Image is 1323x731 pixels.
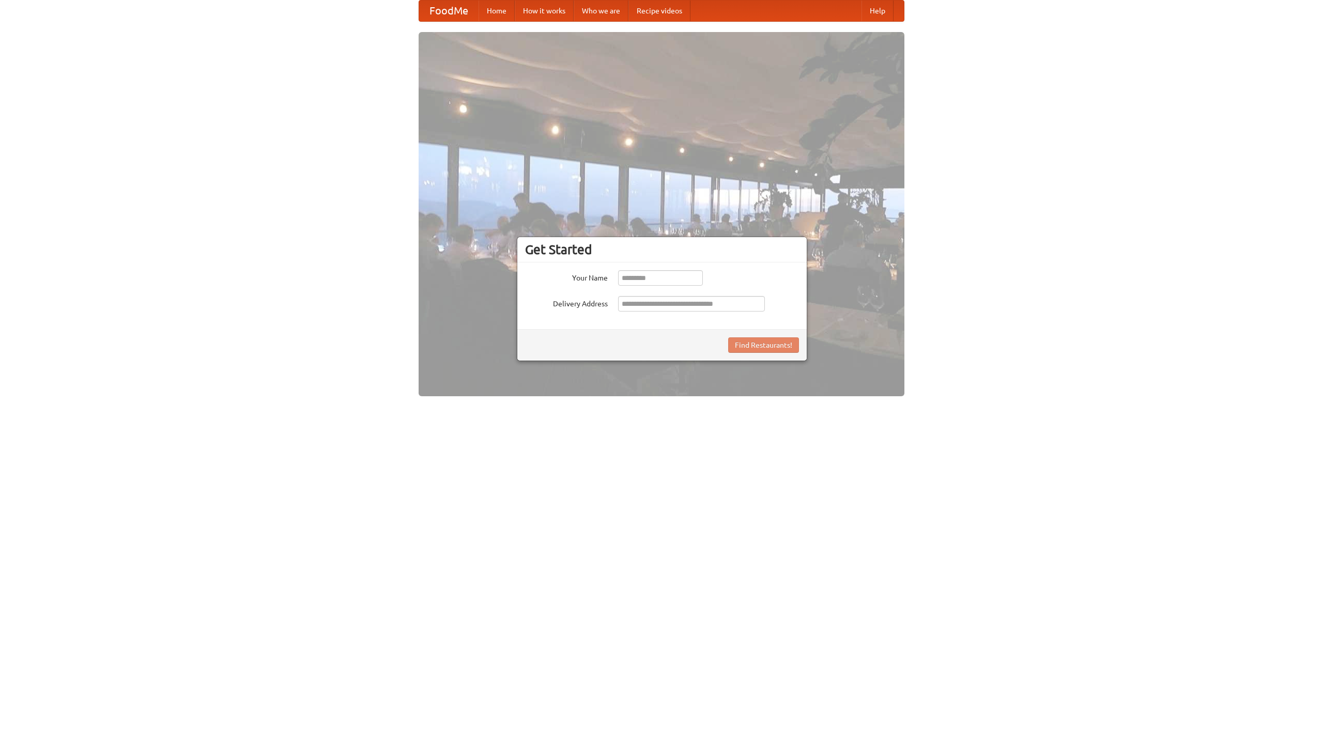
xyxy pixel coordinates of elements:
a: Home [479,1,515,21]
a: Help [862,1,894,21]
a: Recipe videos [628,1,690,21]
button: Find Restaurants! [728,337,799,353]
label: Your Name [525,270,608,283]
a: How it works [515,1,574,21]
label: Delivery Address [525,296,608,309]
h3: Get Started [525,242,799,257]
a: FoodMe [419,1,479,21]
a: Who we are [574,1,628,21]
